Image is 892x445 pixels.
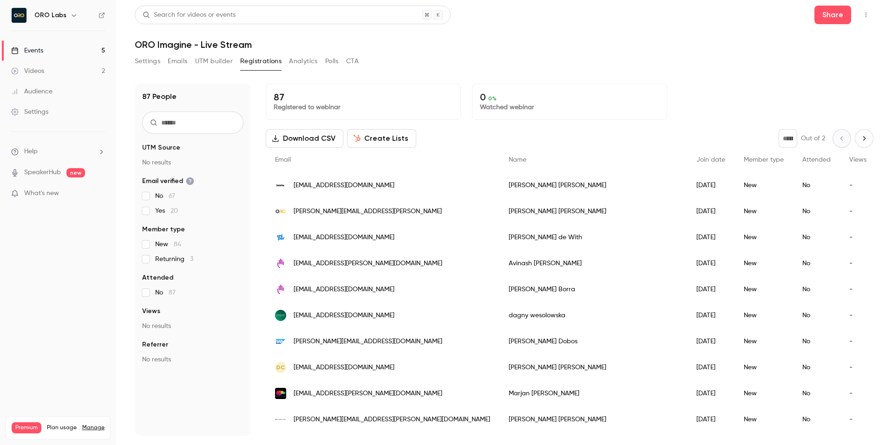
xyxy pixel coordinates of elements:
span: DC [276,363,285,372]
div: Avinash [PERSON_NAME] [499,250,687,276]
span: 67 [169,193,175,199]
button: Settings [135,54,160,69]
div: No [793,380,840,406]
div: New [735,354,793,380]
div: - [840,406,876,432]
h1: 87 People [142,91,177,102]
span: No [155,191,175,201]
span: 87 [169,289,176,296]
span: [EMAIL_ADDRESS][DOMAIN_NAME] [294,363,394,373]
button: Next page [855,129,873,148]
div: [PERSON_NAME] [PERSON_NAME] [499,406,687,432]
div: Settings [11,107,48,117]
div: No [793,198,840,224]
span: [EMAIL_ADDRESS][DOMAIN_NAME] [294,233,394,242]
div: [DATE] [687,406,735,432]
div: New [735,328,793,354]
span: 3 [190,256,193,262]
p: Registered to webinar [274,103,453,112]
span: 0 % [488,95,497,102]
a: Manage [82,424,105,432]
span: Member type [142,225,185,234]
div: New [735,224,793,250]
span: Returning [155,255,193,264]
li: help-dropdown-opener [11,147,105,157]
div: Audience [11,87,52,96]
span: Join date [696,157,725,163]
p: 0 [480,92,659,103]
div: No [793,328,840,354]
div: dagny wesolowska [499,302,687,328]
span: Attended [142,273,173,282]
span: Member type [744,157,784,163]
div: [PERSON_NAME] de With [499,224,687,250]
a: SpeakerHub [24,168,61,177]
h1: ORO Imagine - Live Stream [135,39,873,50]
span: Referrer [142,340,168,349]
div: No [793,406,840,432]
div: [PERSON_NAME] [PERSON_NAME] [499,198,687,224]
div: No [793,224,840,250]
div: [DATE] [687,172,735,198]
img: deloitte.de [275,183,286,188]
span: No [155,288,176,297]
img: orolabs.ai [275,209,286,214]
div: - [840,224,876,250]
div: Videos [11,66,44,76]
p: No results [142,355,243,364]
div: No [793,276,840,302]
span: [EMAIL_ADDRESS][DOMAIN_NAME] [294,285,394,294]
img: uniper.energy [275,232,286,243]
span: 84 [174,241,181,248]
img: sap.com [275,336,286,347]
img: insead.edu [275,310,286,321]
div: No [793,302,840,328]
span: Views [849,157,866,163]
span: [EMAIL_ADDRESS][PERSON_NAME][DOMAIN_NAME] [294,259,442,268]
div: New [735,380,793,406]
iframe: Noticeable Trigger [94,190,105,198]
button: CTA [346,54,359,69]
img: international.com [275,417,286,423]
p: Watched webinar [480,103,659,112]
span: new [66,168,85,177]
p: No results [142,158,243,167]
span: Name [509,157,526,163]
span: Attended [802,157,831,163]
span: Premium [12,422,41,433]
button: Registrations [240,54,282,69]
span: Views [142,307,160,316]
div: New [735,172,793,198]
h6: ORO Labs [34,11,66,20]
button: Polls [325,54,339,69]
div: New [735,302,793,328]
span: Email verified [142,177,194,186]
span: [PERSON_NAME][EMAIL_ADDRESS][DOMAIN_NAME] [294,337,442,347]
div: - [840,328,876,354]
span: Yes [155,206,178,216]
img: ORO Labs [12,8,26,23]
span: New [155,240,181,249]
button: Share [814,6,851,24]
div: - [840,172,876,198]
button: Analytics [289,54,318,69]
span: [PERSON_NAME][EMAIL_ADDRESS][PERSON_NAME][DOMAIN_NAME] [294,415,490,425]
div: [DATE] [687,276,735,302]
div: New [735,250,793,276]
span: UTM Source [142,143,180,152]
div: [DATE] [687,354,735,380]
div: - [840,198,876,224]
span: 20 [171,208,178,214]
button: Create Lists [347,129,416,148]
div: - [840,276,876,302]
p: Out of 2 [801,134,825,143]
span: Plan usage [47,424,77,432]
div: [PERSON_NAME] Dobos [499,328,687,354]
div: [DATE] [687,198,735,224]
div: [DATE] [687,250,735,276]
button: Download CSV [266,129,343,148]
span: [EMAIL_ADDRESS][DOMAIN_NAME] [294,181,394,190]
span: Email [275,157,291,163]
div: Events [11,46,43,55]
div: [DATE] [687,328,735,354]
